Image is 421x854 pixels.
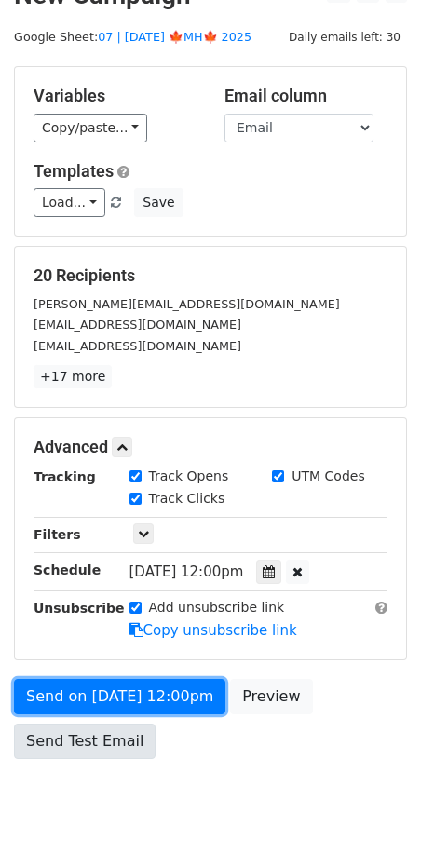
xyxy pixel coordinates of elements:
[34,527,81,542] strong: Filters
[34,161,114,181] a: Templates
[129,622,297,639] a: Copy unsubscribe link
[328,765,421,854] iframe: Chat Widget
[149,598,285,617] label: Add unsubscribe link
[34,365,112,388] a: +17 more
[14,724,156,759] a: Send Test Email
[134,188,183,217] button: Save
[129,563,244,580] span: [DATE] 12:00pm
[34,469,96,484] strong: Tracking
[282,27,407,47] span: Daily emails left: 30
[14,30,251,44] small: Google Sheet:
[34,297,340,311] small: [PERSON_NAME][EMAIL_ADDRESS][DOMAIN_NAME]
[34,114,147,142] a: Copy/paste...
[34,86,197,106] h5: Variables
[14,679,225,714] a: Send on [DATE] 12:00pm
[34,265,387,286] h5: 20 Recipients
[34,318,241,332] small: [EMAIL_ADDRESS][DOMAIN_NAME]
[34,339,241,353] small: [EMAIL_ADDRESS][DOMAIN_NAME]
[34,601,125,616] strong: Unsubscribe
[149,489,225,508] label: Track Clicks
[34,188,105,217] a: Load...
[282,30,407,44] a: Daily emails left: 30
[34,563,101,577] strong: Schedule
[149,467,229,486] label: Track Opens
[292,467,364,486] label: UTM Codes
[34,437,387,457] h5: Advanced
[230,679,312,714] a: Preview
[98,30,251,44] a: 07 | [DATE] 🍁MH🍁 2025
[224,86,387,106] h5: Email column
